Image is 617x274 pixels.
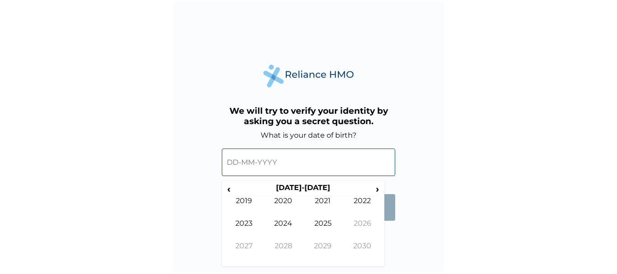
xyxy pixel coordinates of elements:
[303,219,343,241] td: 2025
[224,196,264,219] td: 2019
[224,219,264,241] td: 2023
[264,219,304,241] td: 2024
[343,241,383,264] td: 2030
[222,106,395,126] h3: We will try to verify your identity by asking you a secret question.
[264,196,304,219] td: 2020
[224,241,264,264] td: 2027
[303,241,343,264] td: 2029
[373,183,383,195] span: ›
[343,219,383,241] td: 2026
[261,131,356,139] label: What is your date of birth?
[234,183,372,196] th: [DATE]-[DATE]
[224,183,234,195] span: ‹
[264,241,304,264] td: 2028
[303,196,343,219] td: 2021
[222,149,395,176] input: DD-MM-YYYY
[263,65,354,88] img: Reliance Health's Logo
[343,196,383,219] td: 2022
